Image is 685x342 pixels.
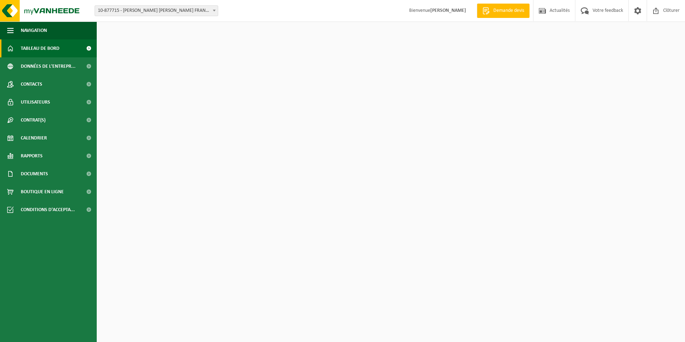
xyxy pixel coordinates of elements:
span: Rapports [21,147,43,165]
span: 10-877715 - ADLER PELZER FRANCE WEST - MORNAC [95,5,218,16]
span: Documents [21,165,48,183]
span: Contacts [21,75,42,93]
span: Utilisateurs [21,93,50,111]
span: Boutique en ligne [21,183,64,201]
span: Tableau de bord [21,39,59,57]
span: 10-877715 - ADLER PELZER FRANCE WEST - MORNAC [95,6,218,16]
span: Contrat(s) [21,111,45,129]
strong: [PERSON_NAME] [430,8,466,13]
span: Navigation [21,22,47,39]
span: Demande devis [492,7,526,14]
span: Conditions d'accepta... [21,201,75,219]
span: Calendrier [21,129,47,147]
a: Demande devis [477,4,530,18]
span: Données de l'entrepr... [21,57,76,75]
